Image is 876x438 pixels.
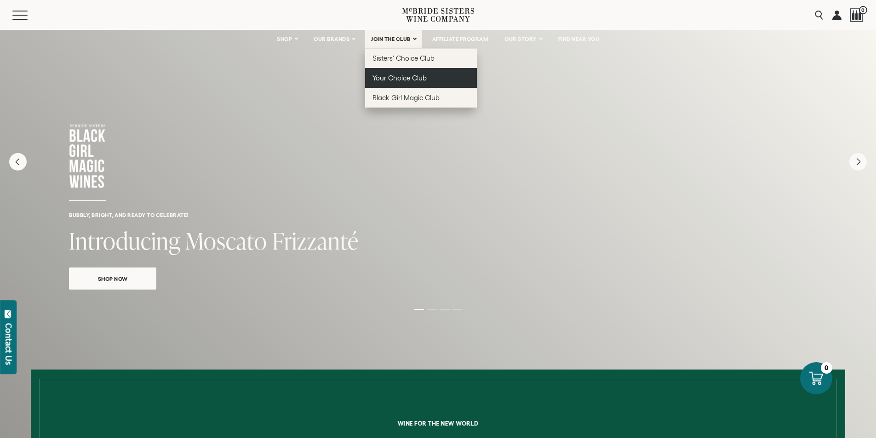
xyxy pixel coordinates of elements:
span: OUR STORY [504,36,537,42]
h6: Bubbly, bright, and ready to celebrate! [69,212,807,218]
a: Sisters' Choice Club [365,48,477,68]
span: 0 [859,6,867,14]
span: Shop Now [82,273,144,284]
span: Your Choice Club [372,74,427,82]
span: Introducing [69,225,180,256]
span: SHOP [277,36,292,42]
button: Mobile Menu Trigger [12,11,46,20]
span: AFFILIATE PROGRAM [432,36,488,42]
a: OUR BRANDS [308,30,361,48]
a: FIND NEAR YOU [552,30,606,48]
span: OUR BRANDS [314,36,349,42]
li: Page dot 3 [440,309,450,310]
a: Your Choice Club [365,68,477,88]
span: Sisters' Choice Club [372,54,435,62]
div: 0 [821,362,832,374]
span: Moscato [185,225,267,256]
a: Black Girl Magic Club [365,88,477,108]
div: Contact Us [4,323,13,365]
li: Page dot 2 [427,309,437,310]
a: Shop Now [69,267,156,290]
li: Page dot 1 [414,309,424,310]
span: Frizzanté [272,225,359,256]
a: OUR STORY [498,30,548,48]
a: JOIN THE CLUB [365,30,422,48]
button: Next [849,153,867,171]
button: Previous [9,153,27,171]
span: JOIN THE CLUB [371,36,411,42]
span: Black Girl Magic Club [372,94,440,102]
span: FIND NEAR YOU [558,36,600,42]
a: SHOP [271,30,303,48]
h6: Wine for the new world [102,420,773,427]
a: AFFILIATE PROGRAM [426,30,494,48]
li: Page dot 4 [452,309,463,310]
